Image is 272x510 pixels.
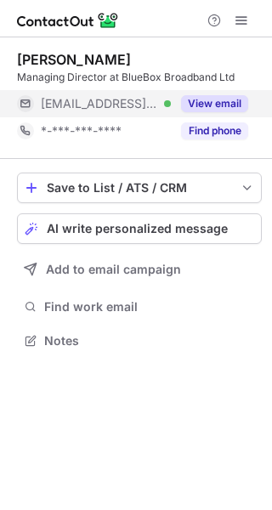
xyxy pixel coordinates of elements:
div: Managing Director at BlueBox Broadband Ltd [17,70,262,85]
button: Find work email [17,295,262,319]
button: save-profile-one-click [17,173,262,203]
button: Notes [17,329,262,353]
div: Save to List / ATS / CRM [47,181,232,195]
img: ContactOut v5.3.10 [17,10,119,31]
span: AI write personalized message [47,222,228,235]
span: [EMAIL_ADDRESS][DOMAIN_NAME] [41,96,158,111]
span: Add to email campaign [46,263,181,276]
span: Find work email [44,299,255,314]
div: [PERSON_NAME] [17,51,131,68]
button: Add to email campaign [17,254,262,285]
button: AI write personalized message [17,213,262,244]
span: Notes [44,333,255,348]
button: Reveal Button [181,95,248,112]
button: Reveal Button [181,122,248,139]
